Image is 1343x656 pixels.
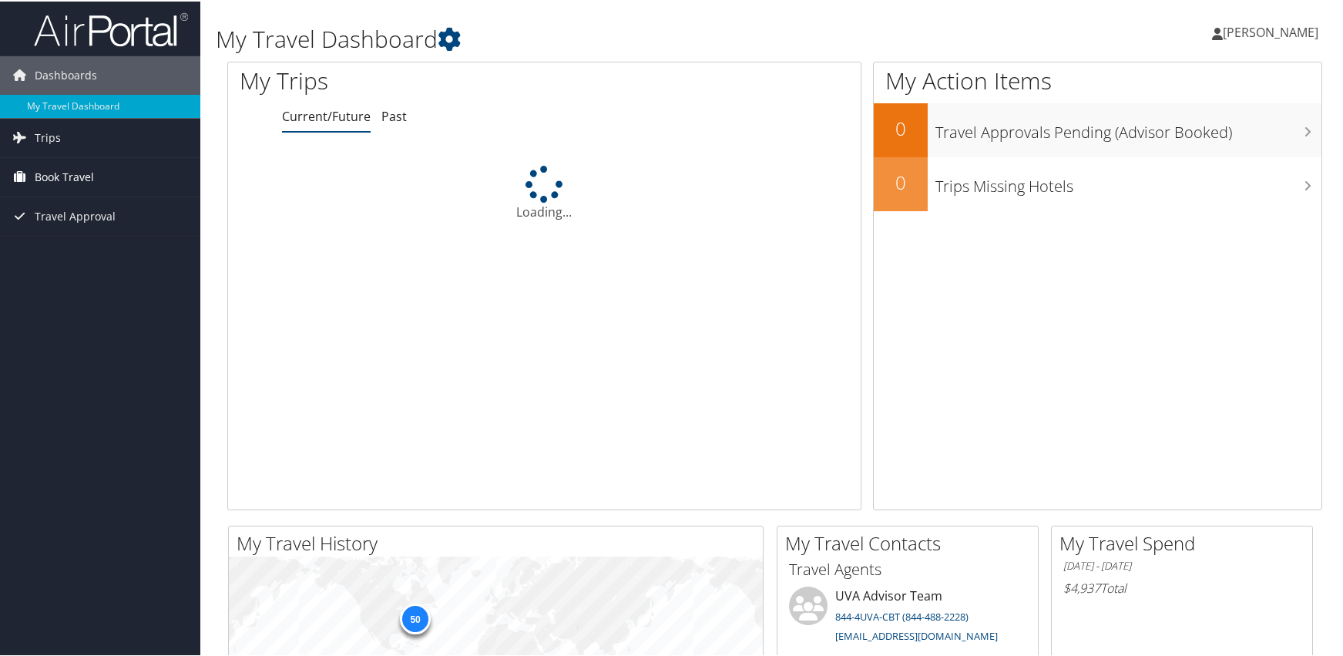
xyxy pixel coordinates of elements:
[874,156,1321,210] a: 0Trips Missing Hotels
[228,164,861,220] div: Loading...
[789,557,1026,579] h3: Travel Agents
[1212,8,1334,54] a: [PERSON_NAME]
[216,22,961,54] h1: My Travel Dashboard
[35,117,61,156] span: Trips
[400,601,431,632] div: 50
[935,167,1321,196] h3: Trips Missing Hotels
[874,63,1321,96] h1: My Action Items
[381,106,407,123] a: Past
[1063,578,1100,595] span: $4,937
[35,156,94,195] span: Book Travel
[1063,557,1301,572] h6: [DATE] - [DATE]
[1063,578,1301,595] h6: Total
[34,10,188,46] img: airportal-logo.png
[874,168,928,194] h2: 0
[240,63,586,96] h1: My Trips
[785,529,1038,555] h2: My Travel Contacts
[781,585,1034,648] li: UVA Advisor Team
[35,196,116,234] span: Travel Approval
[237,529,763,555] h2: My Travel History
[835,608,969,622] a: 844-4UVA-CBT (844-488-2228)
[874,102,1321,156] a: 0Travel Approvals Pending (Advisor Booked)
[874,114,928,140] h2: 0
[1223,22,1318,39] span: [PERSON_NAME]
[35,55,97,93] span: Dashboards
[282,106,371,123] a: Current/Future
[1059,529,1312,555] h2: My Travel Spend
[835,627,998,641] a: [EMAIL_ADDRESS][DOMAIN_NAME]
[935,113,1321,142] h3: Travel Approvals Pending (Advisor Booked)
